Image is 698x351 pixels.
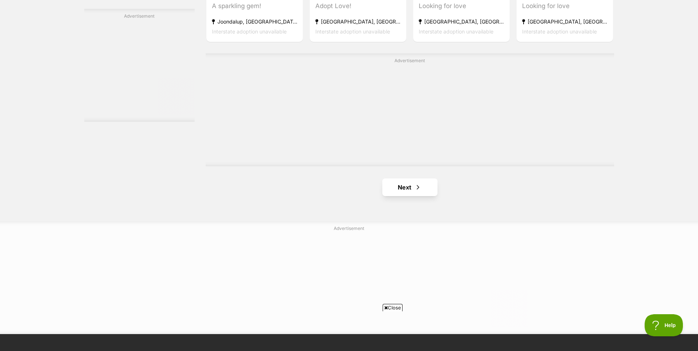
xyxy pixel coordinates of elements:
[206,53,614,166] div: Advertisement
[212,16,297,26] strong: Joondalup, [GEOGRAPHIC_DATA]
[419,1,504,11] div: Looking for love
[84,9,195,122] div: Advertisement
[315,1,401,11] div: Adopt Love!
[84,22,195,114] iframe: Advertisement
[382,178,437,196] a: Next page
[315,16,401,26] strong: [GEOGRAPHIC_DATA], [GEOGRAPHIC_DATA]
[522,1,607,11] div: Looking for love
[171,235,528,327] iframe: Advertisement
[212,28,287,34] span: Interstate adoption unavailable
[522,28,597,34] span: Interstate adoption unavailable
[212,1,297,11] div: A sparkling gem!
[206,178,614,196] nav: Pagination
[419,16,504,26] strong: [GEOGRAPHIC_DATA], [GEOGRAPHIC_DATA]
[383,304,403,311] span: Close
[522,16,607,26] strong: [GEOGRAPHIC_DATA], [GEOGRAPHIC_DATA]
[419,28,493,34] span: Interstate adoption unavailable
[315,28,390,34] span: Interstate adoption unavailable
[215,314,483,347] iframe: Advertisement
[645,314,683,336] iframe: Help Scout Beacon - Open
[231,67,588,159] iframe: Advertisement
